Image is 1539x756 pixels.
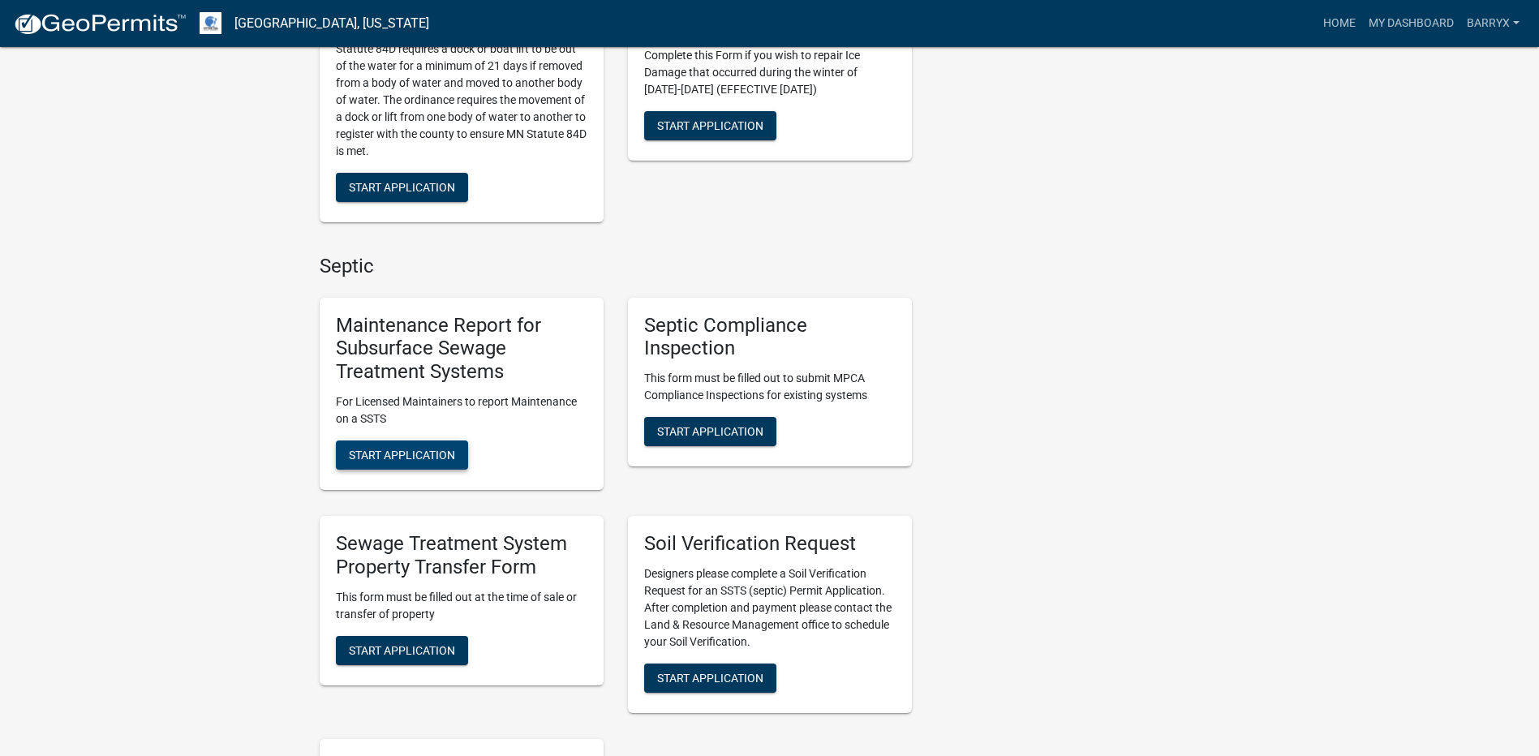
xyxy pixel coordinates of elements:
p: [GEOGRAPHIC_DATA] and [US_STATE] State Statute 84D requires a dock or boat lift to be out of the ... [336,24,587,160]
p: Complete this Form if you wish to repair Ice Damage that occurred during the winter of [DATE]-[DA... [644,47,896,98]
span: Start Application [657,118,763,131]
span: Start Application [657,425,763,438]
button: Start Application [644,664,776,693]
p: This form must be filled out to submit MPCA Compliance Inspections for existing systems [644,370,896,404]
a: Home [1317,8,1362,39]
span: Start Application [349,643,455,656]
button: Start Application [644,417,776,446]
button: Start Application [644,111,776,140]
h5: Septic Compliance Inspection [644,314,896,361]
h5: Sewage Treatment System Property Transfer Form [336,532,587,579]
p: This form must be filled out at the time of sale or transfer of property [336,589,587,623]
button: Start Application [336,173,468,202]
p: Designers please complete a Soil Verification Request for an SSTS (septic) Permit Application. Af... [644,565,896,651]
span: Start Application [657,671,763,684]
p: For Licensed Maintainers to report Maintenance on a SSTS [336,393,587,427]
h4: Septic [320,255,912,278]
img: Otter Tail County, Minnesota [200,12,221,34]
a: [GEOGRAPHIC_DATA], [US_STATE] [234,10,429,37]
span: Start Application [349,449,455,462]
h5: Soil Verification Request [644,532,896,556]
button: Start Application [336,440,468,470]
h5: Maintenance Report for Subsurface Sewage Treatment Systems [336,314,587,384]
span: Start Application [349,180,455,193]
a: My Dashboard [1362,8,1460,39]
button: Start Application [336,636,468,665]
a: barryx [1460,8,1526,39]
